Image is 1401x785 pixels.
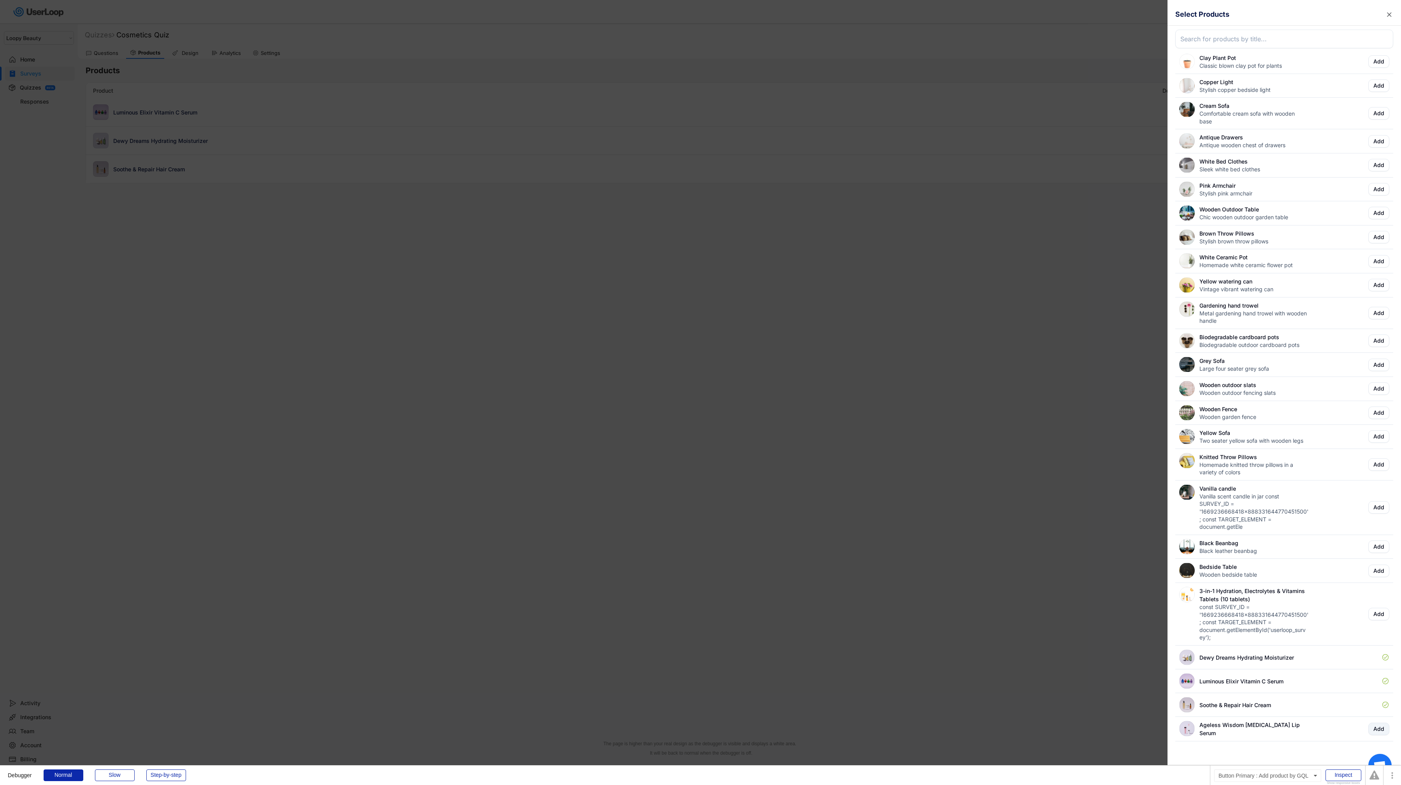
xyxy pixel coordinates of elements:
[1199,62,1282,70] div: Classic blown clay pot for plants
[1199,721,1308,737] div: Ageless Wisdom [MEDICAL_DATA] Lip Serum
[1368,359,1389,371] button: Add
[1368,608,1389,620] button: Add
[1199,603,1308,641] div: const SURVEY_ID = '1669236668418x888331644770451500'; const TARGET_ELEMENT = document.getElementB...
[1199,310,1308,325] div: Metal gardening hand trowel with wooden handle
[1368,407,1389,419] button: Add
[1199,493,1308,531] div: Vanilla scent candle in jar const SURVEY_ID = '1669236668418x888331644770451500'; const TARGET_EL...
[1199,110,1308,125] div: Comfortable cream sofa with wooden base
[1199,539,1238,547] div: Black Beanbag
[1368,231,1389,243] button: Add
[1368,55,1389,68] button: Add
[1368,430,1389,443] button: Add
[1368,255,1389,268] button: Add
[1199,86,1271,94] div: Stylish copper bedside light
[1199,277,1252,285] div: Yellow watering can
[1368,458,1389,471] button: Add
[1199,205,1259,213] div: Wooden Outdoor Table
[1199,341,1299,349] div: Biodegradable outdoor cardboard pots
[1199,229,1254,238] div: Brown Throw Pillows
[1199,285,1273,293] div: Vintage vibrant watering can
[1368,307,1389,319] button: Add
[1199,413,1256,421] div: Wooden garden fence
[1199,333,1279,341] div: Biodegradable cardboard pots
[1199,437,1303,445] div: Two seater yellow sofa with wooden legs
[1199,571,1257,579] div: Wooden bedside table
[1368,183,1389,195] button: Add
[1199,301,1259,310] div: Gardening hand trowel
[1368,382,1389,395] button: Add
[1199,389,1276,397] div: Wooden outdoor fencing slats
[1385,11,1393,19] button: 
[1199,261,1293,269] div: Homemade white ceramic flower pot
[1199,563,1237,571] div: Bedside Table
[1368,501,1389,514] button: Add
[1199,213,1288,221] div: Chic wooden outdoor garden table
[1199,238,1268,245] div: Stylish brown throw pillows
[1326,781,1361,785] div: Show responsive boxes
[1199,157,1248,165] div: White Bed Clothes
[1368,565,1389,577] button: Add
[1387,11,1392,19] text: 
[1199,453,1257,461] div: Knitted Throw Pillows
[1368,279,1389,291] button: Add
[1368,159,1389,171] button: Add
[1199,54,1236,62] div: Clay Plant Pot
[1368,754,1392,777] div: Open chat
[1368,135,1389,148] button: Add
[1199,701,1271,709] div: Soothe & Repair Hair Cream
[1199,357,1225,365] div: Grey Sofa
[1368,540,1389,553] button: Add
[1368,207,1389,219] button: Add
[1326,769,1361,781] div: Inspect
[95,769,135,781] div: Slow
[1199,587,1308,603] div: 3-in-1 Hydration, Electrolytes & Vitamins Tablets (10 tablets)
[1199,165,1260,173] div: Sleek white bed clothes
[1199,677,1283,685] div: Luminous Elixir Vitamin C Serum
[1199,253,1248,261] div: White Ceramic Pot
[1199,547,1257,555] div: Black leather beanbag
[1175,11,1381,19] h6: Select Products
[8,766,32,778] div: Debugger
[1199,102,1229,110] div: Cream Sofa
[1368,107,1389,120] button: Add
[1368,79,1389,92] button: Add
[1199,190,1252,197] div: Stylish pink armchair
[1199,653,1294,662] div: Dewy Dreams Hydrating Moisturizer
[1199,133,1243,141] div: Antique Drawers
[1199,484,1236,493] div: Vanilla candle
[146,769,186,781] div: Step-by-step
[1214,769,1321,782] div: Button Primary : Add product by GQL
[1368,334,1389,347] button: Add
[1199,429,1230,437] div: Yellow Sofa
[1199,381,1256,389] div: Wooden outdoor slats
[44,769,83,781] div: Normal
[1199,141,1285,149] div: Antique wooden chest of drawers
[1199,78,1233,86] div: Copper Light
[1199,461,1308,476] div: Homemade knitted throw pillows in a variety of colors
[1199,365,1269,373] div: Large four seater grey sofa
[1368,723,1389,735] button: Add
[1199,405,1237,413] div: Wooden Fence
[1175,30,1393,48] input: Search for products by title...
[1199,181,1236,190] div: Pink Armchair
